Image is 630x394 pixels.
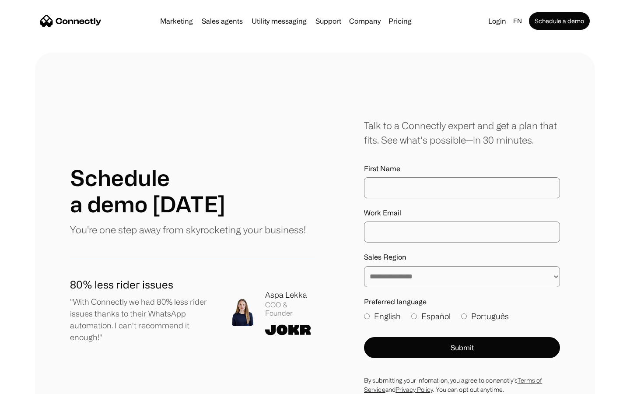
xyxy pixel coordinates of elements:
a: Pricing [385,18,415,25]
aside: Language selected: English [9,378,52,391]
label: Português [461,310,509,322]
p: "With Connectly we had 80% less rider issues thanks to their WhatsApp automation. I can't recomme... [70,296,214,343]
a: Privacy Policy [395,386,433,393]
a: Support [312,18,345,25]
div: en [513,15,522,27]
a: Schedule a demo [529,12,590,30]
a: Terms of Service [364,377,542,393]
h1: Schedule a demo [DATE] [70,165,225,217]
input: Español [411,313,417,319]
div: By submitting your infomation, you agree to conenctly’s and . You can opt out anytime. [364,376,560,394]
a: Utility messaging [248,18,310,25]
a: Login [485,15,510,27]
label: First Name [364,165,560,173]
div: Company [349,15,381,27]
h1: 80% less rider issues [70,277,214,292]
input: English [364,313,370,319]
div: COO & Founder [265,301,315,317]
label: Work Email [364,209,560,217]
div: Aspa Lekka [265,289,315,301]
div: Talk to a Connectly expert and get a plan that fits. See what’s possible—in 30 minutes. [364,118,560,147]
div: Company [346,15,383,27]
label: Español [411,310,451,322]
p: You're one step away from skyrocketing your business! [70,222,306,237]
label: English [364,310,401,322]
a: Sales agents [198,18,246,25]
div: en [510,15,527,27]
label: Preferred language [364,298,560,306]
label: Sales Region [364,253,560,261]
a: Marketing [157,18,196,25]
button: Submit [364,337,560,358]
a: home [40,14,101,28]
input: Português [461,313,467,319]
ul: Language list [17,379,52,391]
